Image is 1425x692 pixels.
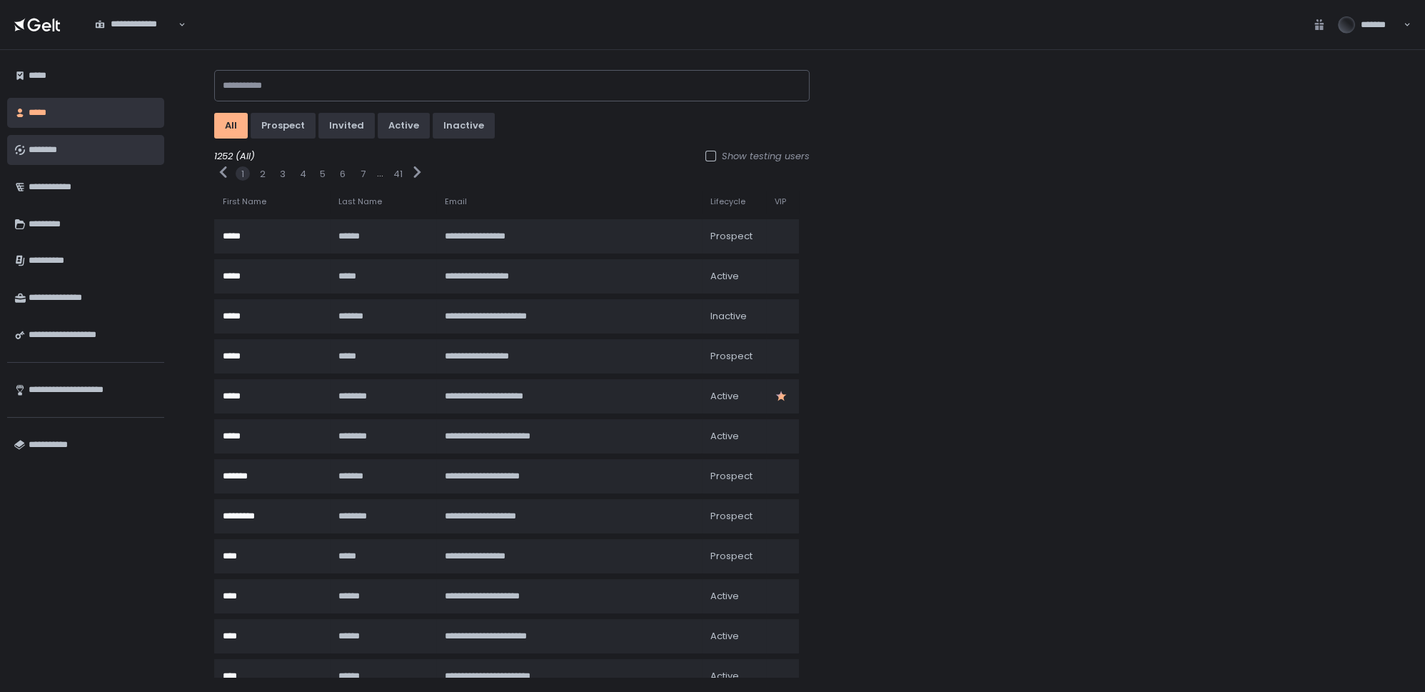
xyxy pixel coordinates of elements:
[338,196,382,207] span: Last Name
[433,113,495,139] button: inactive
[86,10,186,39] div: Search for option
[280,168,286,181] button: 3
[710,670,739,683] span: active
[710,196,745,207] span: Lifecycle
[261,119,305,132] div: prospect
[710,590,739,603] span: active
[443,119,484,132] div: inactive
[775,196,786,207] span: VIP
[225,119,237,132] div: All
[329,119,364,132] div: invited
[445,196,467,207] span: Email
[710,510,752,523] span: prospect
[378,113,430,139] button: active
[320,168,326,181] button: 5
[241,168,244,181] button: 1
[95,31,177,45] input: Search for option
[361,168,366,181] button: 7
[710,310,747,323] span: inactive
[251,113,316,139] button: prospect
[214,150,810,163] div: 1252 (All)
[710,630,739,643] span: active
[710,470,752,483] span: prospect
[710,390,739,403] span: active
[393,168,403,181] button: 41
[388,119,419,132] div: active
[710,270,739,283] span: active
[260,168,266,181] button: 2
[710,230,752,243] span: prospect
[223,196,266,207] span: First Name
[214,113,248,139] button: All
[710,550,752,563] span: prospect
[710,430,739,443] span: active
[318,113,375,139] button: invited
[300,168,306,181] button: 4
[710,350,752,363] span: prospect
[340,168,346,181] button: 6
[377,167,383,180] div: ...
